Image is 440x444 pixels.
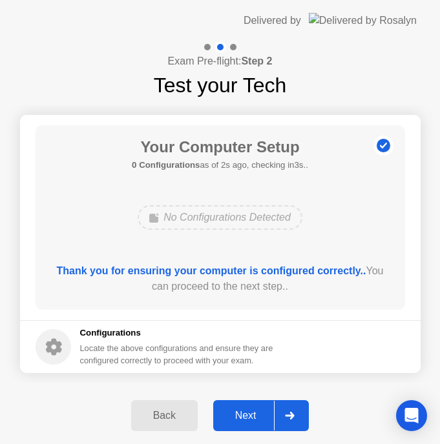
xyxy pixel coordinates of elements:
h5: as of 2s ago, checking in3s.. [132,159,308,172]
div: Delivered by [244,13,301,28]
div: Open Intercom Messenger [396,400,427,431]
div: Back [135,410,194,421]
button: Next [213,400,309,431]
img: Delivered by Rosalyn [309,13,417,28]
div: You can proceed to the next step.. [54,263,386,294]
b: Thank you for ensuring your computer is configured correctly.. [57,265,366,276]
div: Locate the above configurations and ensure they are configured correctly to proceed with your exam. [80,342,276,367]
h1: Your Computer Setup [132,136,308,159]
h5: Configurations [80,327,276,339]
button: Back [131,400,198,431]
h1: Test your Tech [154,70,287,101]
b: Step 2 [241,55,272,66]
div: No Configurations Detected [138,205,302,230]
h4: Exam Pre-flight: [168,54,273,69]
b: 0 Configurations [132,160,200,170]
div: Next [217,410,275,421]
